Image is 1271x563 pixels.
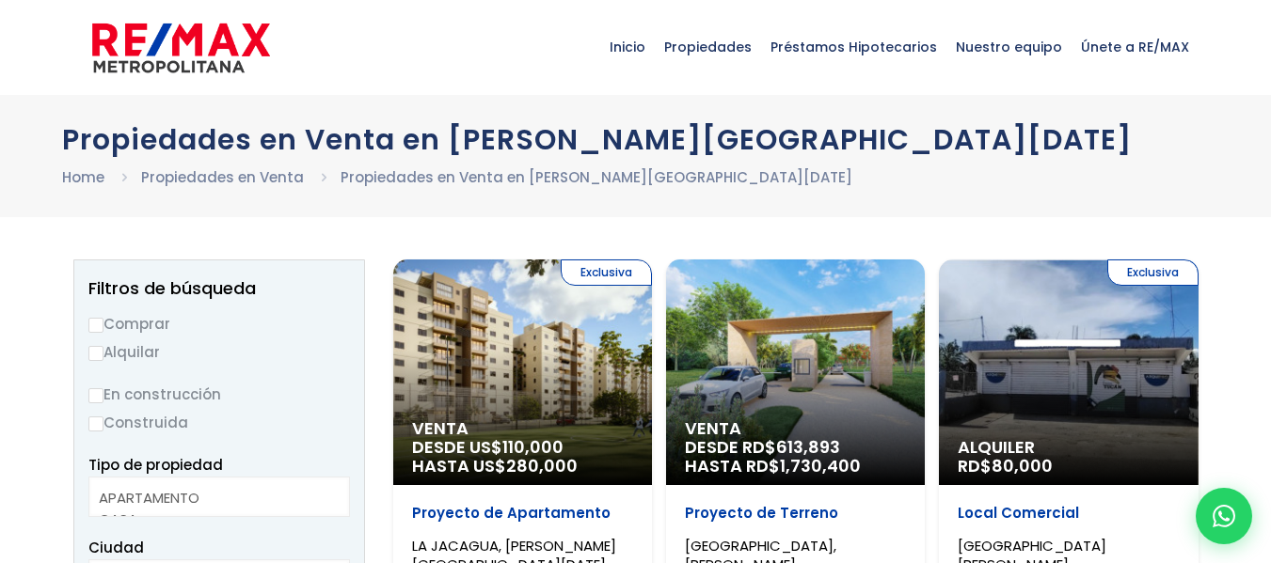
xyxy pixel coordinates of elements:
[958,504,1179,523] p: Local Comercial
[88,538,144,557] span: Ciudad
[62,123,1210,156] h1: Propiedades en Venta en [PERSON_NAME][GEOGRAPHIC_DATA][DATE]
[1107,259,1199,286] span: Exclusiva
[88,411,350,434] label: Construida
[776,435,840,459] span: 613,893
[62,167,104,187] a: Home
[600,19,655,75] span: Inicio
[685,457,906,476] span: HASTA RD$
[780,454,861,477] span: 1,730,400
[99,508,326,530] option: CASA
[88,388,103,403] input: En construcción
[88,340,350,364] label: Alquilar
[685,419,906,438] span: Venta
[412,419,633,438] span: Venta
[88,346,103,361] input: Alquilar
[506,454,578,477] span: 280,000
[141,167,304,187] a: Propiedades en Venta
[92,20,270,76] img: remax-metropolitana-logo
[88,416,103,431] input: Construida
[946,19,1072,75] span: Nuestro equipo
[958,438,1179,457] span: Alquiler
[88,312,350,336] label: Comprar
[88,383,350,406] label: En construcción
[1072,19,1199,75] span: Únete a RE/MAX
[561,259,652,286] span: Exclusiva
[88,455,223,475] span: Tipo de propiedad
[685,438,906,476] span: DESDE RD$
[655,19,761,75] span: Propiedades
[412,457,633,476] span: HASTA US$
[685,504,906,523] p: Proyecto de Terreno
[992,454,1053,477] span: 80,000
[88,279,350,298] h2: Filtros de búsqueda
[88,318,103,333] input: Comprar
[99,487,326,508] option: APARTAMENTO
[412,438,633,476] span: DESDE US$
[341,167,852,187] a: Propiedades en Venta en [PERSON_NAME][GEOGRAPHIC_DATA][DATE]
[761,19,946,75] span: Préstamos Hipotecarios
[502,435,564,459] span: 110,000
[958,454,1053,477] span: RD$
[412,504,633,523] p: Proyecto de Apartamento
